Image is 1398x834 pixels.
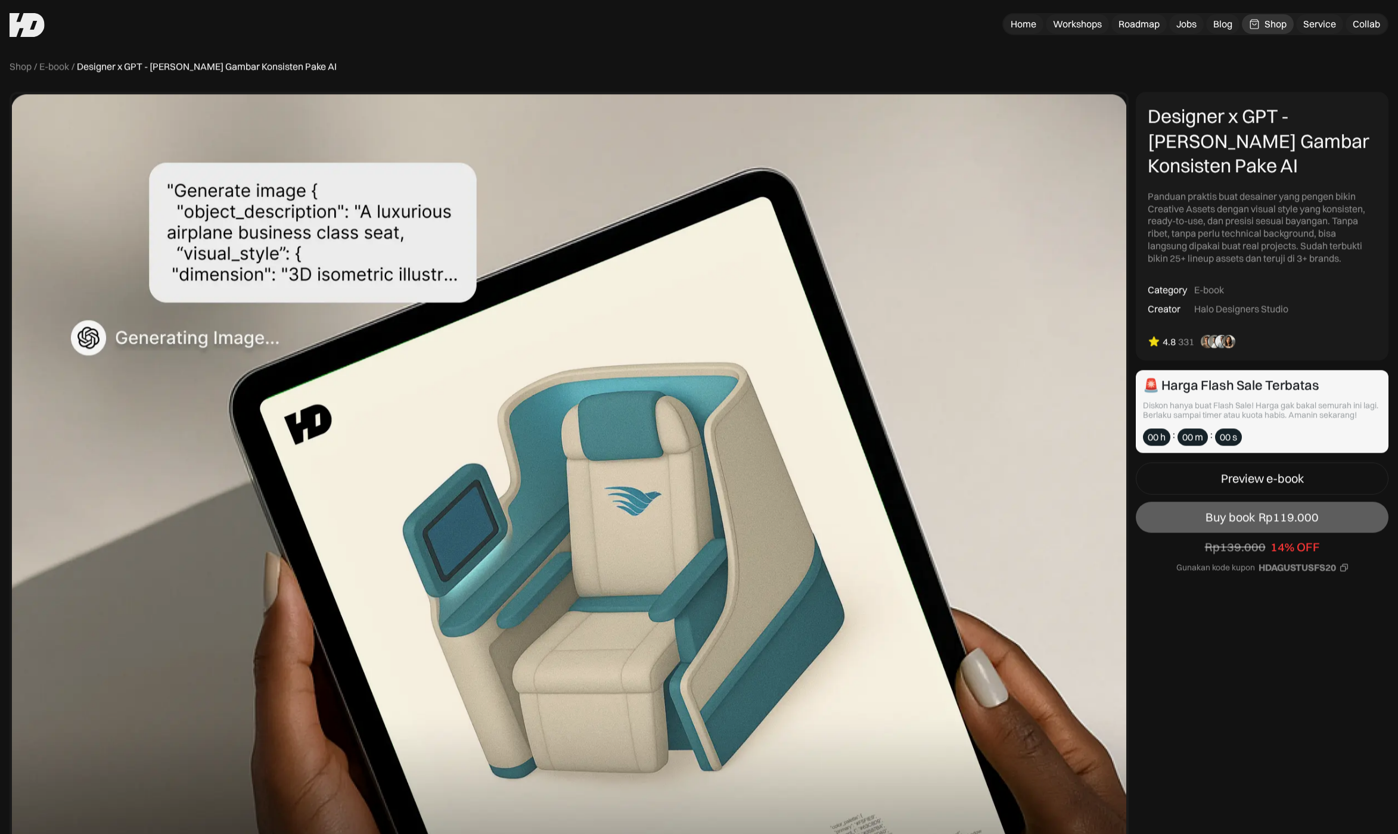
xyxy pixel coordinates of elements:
div: Designer x GPT - [PERSON_NAME] Gambar Konsisten Pake AI [1148,104,1377,178]
div: / [72,60,74,73]
div: : [1210,428,1213,441]
div: 331 [1178,335,1194,348]
div: Rp119.000 [1259,510,1319,524]
div: Buy book [1206,510,1255,524]
a: Blog [1206,14,1239,34]
div: HDAGUSTUSFS20 [1259,561,1336,574]
div: Halo Designers Studio [1194,303,1288,316]
div: 🚨 Harga Flash Sale Terbatas [1143,377,1319,393]
div: 4.8 [1163,335,1176,348]
div: E-book [1194,284,1224,296]
div: Category [1148,284,1187,296]
div: Collab [1353,18,1380,30]
div: 14% OFF [1270,540,1320,554]
a: Shop [1242,14,1294,34]
div: Diskon hanya buat Flash Sale! Harga gak bakal semurah ini lagi. Berlaku sampai timer atau kuota h... [1143,400,1381,421]
div: 00 s [1220,431,1237,443]
div: 00 h [1148,431,1166,443]
div: Gunakan kode kupon [1176,562,1255,572]
div: Roadmap [1119,18,1160,30]
div: Designer x GPT - [PERSON_NAME] Gambar Konsisten Pake AI [77,60,337,73]
div: Jobs [1176,18,1197,30]
a: Jobs [1169,14,1204,34]
div: Workshops [1053,18,1102,30]
a: Buy bookRp119.000 [1136,502,1388,533]
a: Workshops [1046,14,1109,34]
a: Home [1004,14,1043,34]
a: Shop [10,60,32,73]
div: Home [1011,18,1036,30]
a: Preview e-book [1136,462,1388,494]
div: Rp139.000 [1205,540,1266,554]
div: Blog [1213,18,1232,30]
div: Creator [1148,303,1180,316]
a: Collab [1346,14,1387,34]
div: / [34,60,37,73]
div: : [1173,428,1175,441]
a: E-book [39,60,69,73]
div: Service [1303,18,1336,30]
div: Panduan praktis buat desainer yang pengen bikin Creative Assets dengan visual style yang konsiste... [1148,190,1377,264]
div: 00 m [1182,431,1203,443]
div: Preview e-book [1221,471,1304,486]
a: Roadmap [1111,14,1167,34]
div: Shop [1265,18,1287,30]
a: Service [1296,14,1343,34]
